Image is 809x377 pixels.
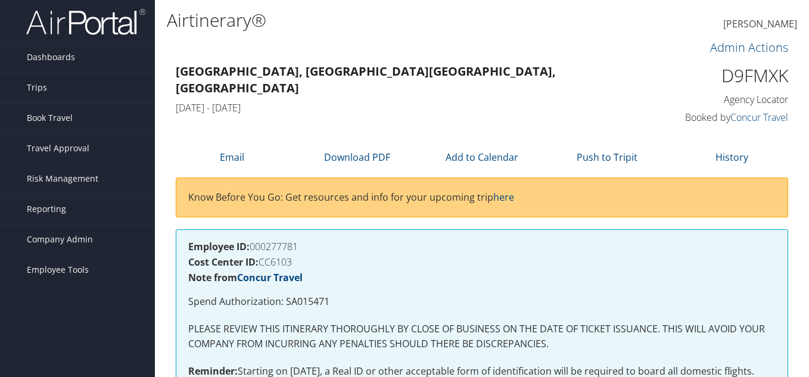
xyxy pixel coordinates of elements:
strong: Employee ID: [188,240,250,253]
p: Know Before You Go: Get resources and info for your upcoming trip [188,190,776,205]
strong: Note from [188,271,303,284]
span: Reporting [27,194,66,224]
a: Email [220,151,244,164]
span: Company Admin [27,225,93,254]
a: Concur Travel [237,271,303,284]
a: [PERSON_NAME] [723,6,797,43]
a: History [715,151,748,164]
a: Add to Calendar [446,151,518,164]
a: Admin Actions [710,39,788,55]
h1: Airtinerary® [167,8,587,33]
span: Travel Approval [27,133,89,163]
a: Push to Tripit [577,151,637,164]
h4: 000277781 [188,242,776,251]
span: Book Travel [27,103,73,133]
span: Risk Management [27,164,98,194]
img: airportal-logo.png [26,8,145,36]
strong: Cost Center ID: [188,256,259,269]
h4: Booked by [649,111,789,124]
p: Spend Authorization: SA015471 [188,294,776,310]
strong: [GEOGRAPHIC_DATA], [GEOGRAPHIC_DATA] [GEOGRAPHIC_DATA], [GEOGRAPHIC_DATA] [176,63,556,96]
h4: CC6103 [188,257,776,267]
span: Trips [27,73,47,102]
span: [PERSON_NAME] [723,17,797,30]
h1: D9FMXK [649,63,789,88]
span: Employee Tools [27,255,89,285]
span: Dashboards [27,42,75,72]
a: here [493,191,514,204]
p: PLEASE REVIEW THIS ITINERARY THOROUGHLY BY CLOSE OF BUSINESS ON THE DATE OF TICKET ISSUANCE. THIS... [188,322,776,352]
h4: Agency Locator [649,93,789,106]
a: Concur Travel [730,111,788,124]
h4: [DATE] - [DATE] [176,101,631,114]
a: Download PDF [324,151,390,164]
